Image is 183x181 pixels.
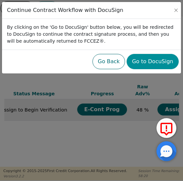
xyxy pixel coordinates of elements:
button: Close [173,7,179,14]
button: Report Error to FCC [156,118,176,138]
h3: Continue Contract Workflow with DocuSign [7,7,123,14]
button: Go to DocuSign [127,54,178,69]
p: By clicking on the 'Go to DocuSign' button below, you will be redirected to DocuSign to continue ... [7,24,176,45]
button: Go Back [92,54,125,69]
